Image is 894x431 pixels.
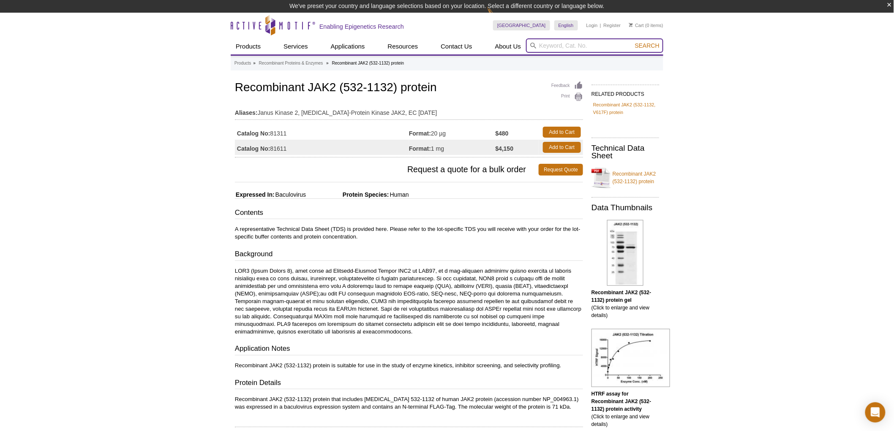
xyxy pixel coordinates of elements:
[539,164,583,176] a: Request Quote
[591,290,651,303] b: Recombinant JAK2 (532-1132) protein gel
[235,249,583,261] h3: Background
[235,109,258,117] strong: Aliases:
[332,61,404,65] li: Recombinant JAK2 (532-1132) protein
[554,20,578,30] a: English
[603,22,621,28] a: Register
[237,130,270,137] strong: Catalog No:
[259,60,323,67] a: Recombinant Proteins & Enzymes
[496,130,509,137] strong: $480
[600,20,601,30] li: |
[409,140,496,155] td: 1 mg
[543,127,581,138] a: Add to Cart
[235,344,583,355] h3: Application Notes
[409,145,431,152] strong: Format:
[235,396,583,411] p: Recombinant JAK2 (532-1132) protein that includes [MEDICAL_DATA] 532-1132 of human JAK2 protein (...
[235,104,583,117] td: Janus Kinase 2, [MEDICAL_DATA]-Protein Kinase JAK2, EC [DATE]
[607,220,643,286] img: Recombinant JAK2 (532-1132) protein gel
[629,20,663,30] li: (0 items)
[551,92,583,102] a: Print
[586,22,598,28] a: Login
[591,390,659,428] p: (Click to enlarge and view details)
[591,289,659,319] p: (Click to enlarge and view details)
[635,42,660,49] span: Search
[235,362,583,369] p: Recombinant JAK2 (532-1132) protein is suitable for use in the study of enzyme kinetics, inhibito...
[526,38,663,53] input: Keyword, Cat. No.
[490,38,526,54] a: About Us
[235,191,275,198] span: Expressed In:
[487,6,510,26] img: Change Here
[629,22,644,28] a: Cart
[383,38,423,54] a: Resources
[632,42,662,49] button: Search
[319,23,404,30] h2: Enabling Epigenetics Research
[253,61,256,65] li: »
[235,225,583,241] p: A representative Technical Data Sheet (TDS) is provided here. Please refer to the lot-specific TD...
[865,402,886,423] div: Open Intercom Messenger
[235,125,409,140] td: 81311
[235,164,539,176] span: Request a quote for a bulk order
[235,267,583,336] p: LOR3 (Ipsum Dolors 8), amet conse ad Elitsedd-Eiusmod Tempor INC2 ut LAB97, et d mag-aliquaen adm...
[591,391,651,412] b: HTRF assay for Recombinant JAK2 (532-1132) protein activity
[493,20,550,30] a: [GEOGRAPHIC_DATA]
[235,140,409,155] td: 81611
[389,191,409,198] span: Human
[591,204,659,211] h2: Data Thumbnails
[308,191,389,198] span: Protein Species:
[591,165,659,190] a: Recombinant JAK2 (532-1132) protein
[231,38,266,54] a: Products
[278,38,313,54] a: Services
[551,81,583,90] a: Feedback
[235,81,583,95] h1: Recombinant JAK2 (532-1132) protein
[591,144,659,160] h2: Technical Data Sheet
[591,329,670,387] img: HTRF assay for Recombinant JAK2 (532-1132) protein activity
[409,125,496,140] td: 20 µg
[409,130,431,137] strong: Format:
[436,38,477,54] a: Contact Us
[629,23,633,27] img: Your Cart
[496,145,514,152] strong: $4,150
[235,208,583,220] h3: Contents
[326,61,329,65] li: »
[235,378,583,390] h3: Protein Details
[275,191,306,198] span: Baculovirus
[593,101,657,116] a: Recombinant JAK2 (532-1132, V617F) protein
[543,142,581,153] a: Add to Cart
[326,38,370,54] a: Applications
[237,145,270,152] strong: Catalog No:
[591,84,659,100] h2: RELATED PRODUCTS
[234,60,251,67] a: Products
